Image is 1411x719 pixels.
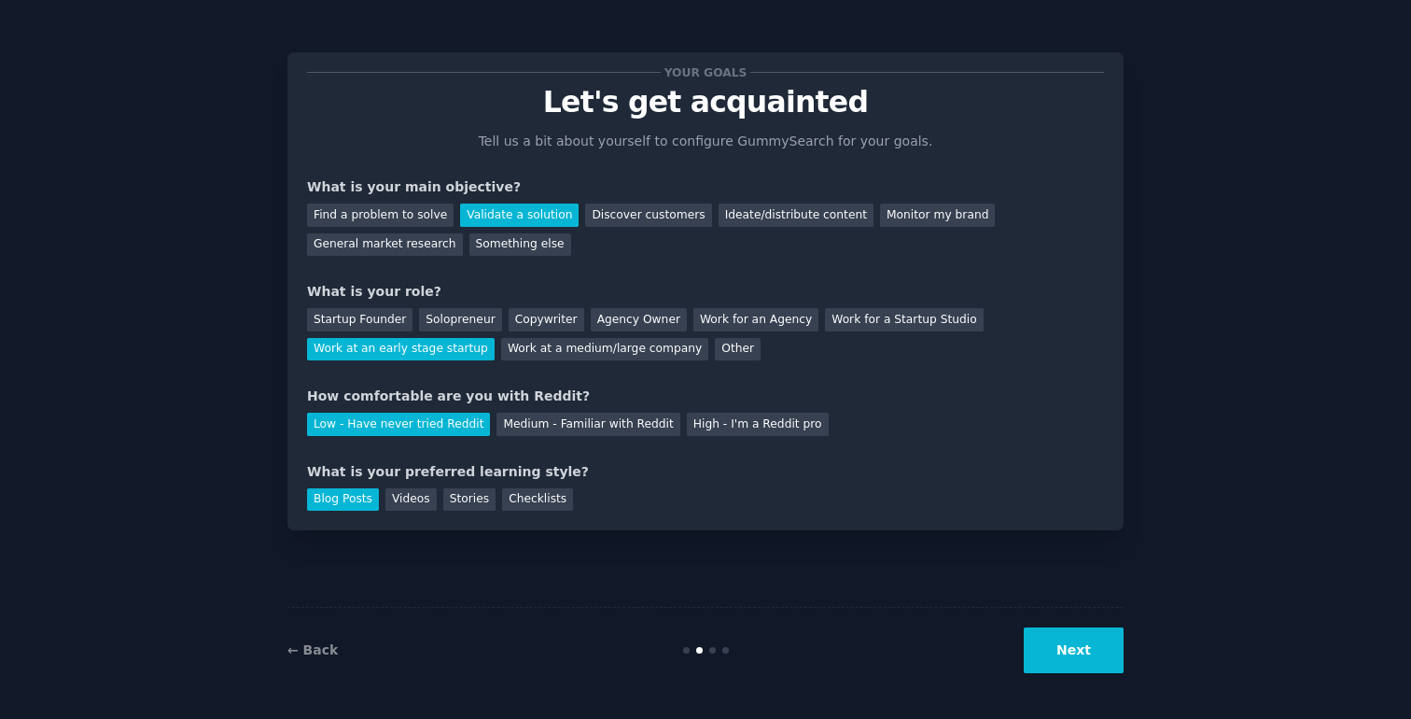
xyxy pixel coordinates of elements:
[307,462,1104,482] div: What is your preferred learning style?
[307,413,490,436] div: Low - Have never tried Reddit
[443,488,496,512] div: Stories
[1024,627,1124,673] button: Next
[307,488,379,512] div: Blog Posts
[385,488,437,512] div: Videos
[307,282,1104,302] div: What is your role?
[509,308,584,331] div: Copywriter
[880,204,995,227] div: Monitor my brand
[287,642,338,657] a: ← Back
[307,387,1104,406] div: How comfortable are you with Reddit?
[501,338,708,361] div: Work at a medium/large company
[307,308,412,331] div: Startup Founder
[693,308,818,331] div: Work for an Agency
[661,63,750,82] span: Your goals
[469,233,571,257] div: Something else
[460,204,579,227] div: Validate a solution
[470,132,941,151] p: Tell us a bit about yourself to configure GummySearch for your goals.
[307,338,495,361] div: Work at an early stage startup
[719,204,873,227] div: Ideate/distribute content
[825,308,983,331] div: Work for a Startup Studio
[591,308,687,331] div: Agency Owner
[419,308,501,331] div: Solopreneur
[502,488,573,512] div: Checklists
[496,413,679,436] div: Medium - Familiar with Reddit
[307,86,1104,119] p: Let's get acquainted
[687,413,829,436] div: High - I'm a Reddit pro
[307,204,454,227] div: Find a problem to solve
[307,233,463,257] div: General market research
[307,177,1104,197] div: What is your main objective?
[715,338,761,361] div: Other
[585,204,711,227] div: Discover customers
